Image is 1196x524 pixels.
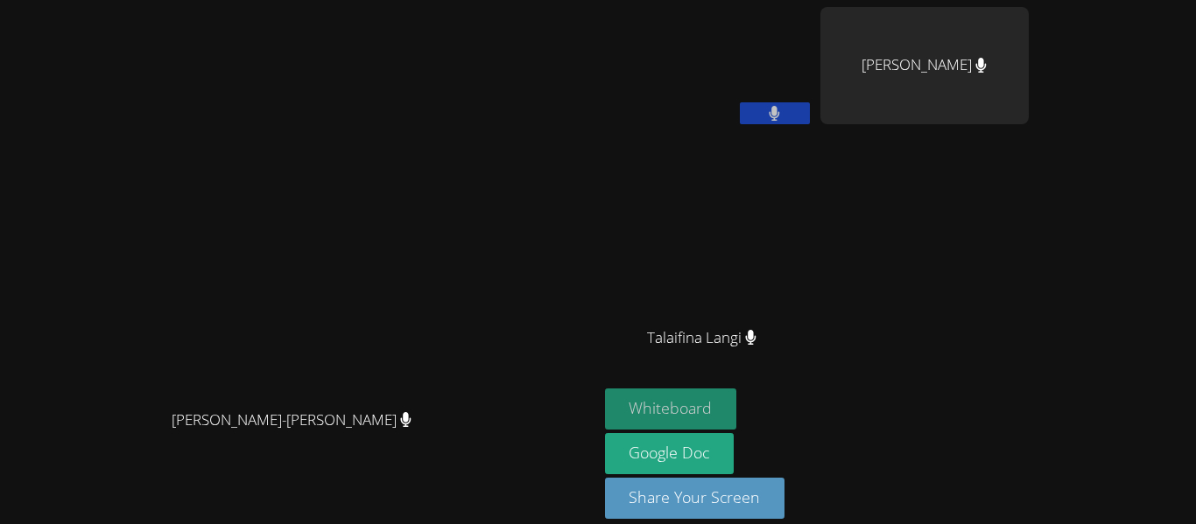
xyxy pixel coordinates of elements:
[605,388,737,430] button: Whiteboard
[172,408,412,433] span: [PERSON_NAME]-[PERSON_NAME]
[647,325,756,351] span: Talaifina Langi
[605,433,735,474] a: Google Doc
[820,7,1029,124] div: [PERSON_NAME]
[605,478,785,519] button: Share Your Screen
